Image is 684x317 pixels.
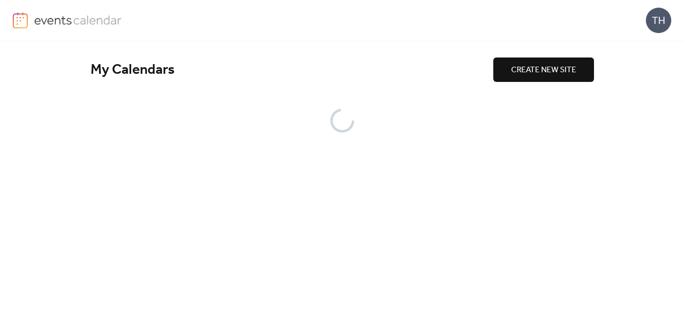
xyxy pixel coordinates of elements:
div: My Calendars [91,61,493,79]
span: CREATE NEW SITE [511,64,576,76]
img: logo-type [34,12,122,27]
button: CREATE NEW SITE [493,57,594,82]
img: logo [13,12,28,28]
div: TH [646,8,671,33]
